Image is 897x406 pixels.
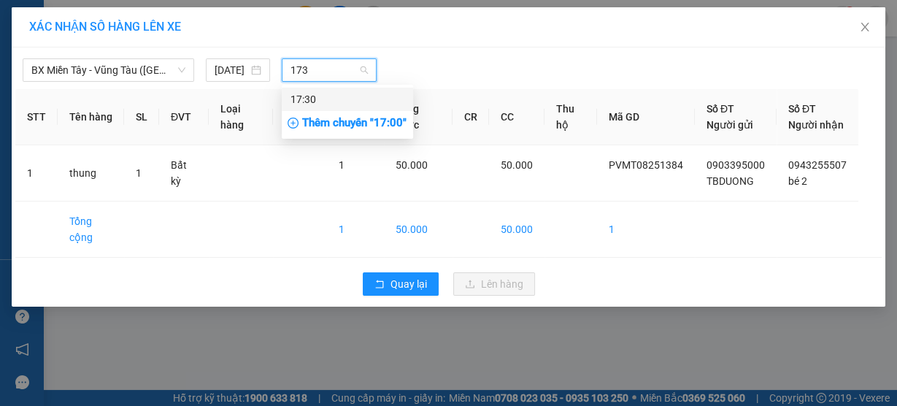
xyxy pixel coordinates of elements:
span: rollback [374,279,385,291]
button: rollbackQuay lại [363,272,439,296]
span: TBDUONG [707,175,754,187]
th: Mã GD [597,89,695,145]
button: uploadLên hàng [453,272,535,296]
span: Người gửi [707,119,753,131]
span: Số ĐT [707,103,734,115]
span: PVMT08251384 [609,159,683,171]
span: 0943255507 [788,159,847,171]
span: 50.000 [501,159,533,171]
th: Ghi chú [273,89,327,145]
td: Tổng cộng [58,202,124,258]
span: bé 2 [788,175,807,187]
th: CC [489,89,544,145]
span: 0903395000 [707,159,765,171]
td: 50.000 [384,202,452,258]
th: Thu hộ [544,89,597,145]
th: CR [453,89,489,145]
input: 11/08/2025 [215,62,248,78]
span: Quay lại [390,276,427,292]
td: 1 [597,202,695,258]
button: Close [844,7,885,48]
th: Tổng cước [384,89,452,145]
th: STT [15,89,58,145]
span: 1 [136,167,142,179]
span: 1 [339,159,344,171]
span: XÁC NHẬN SỐ HÀNG LÊN XE [29,20,181,34]
div: 17:30 [290,91,404,107]
th: Tên hàng [58,89,124,145]
td: thung [58,145,124,202]
td: Bất kỳ [159,145,209,202]
span: Số ĐT [788,103,816,115]
span: 50.000 [396,159,428,171]
td: 1 [15,145,58,202]
span: BX Miền Tây - Vũng Tàu (Hàng Hóa) [31,59,185,81]
th: Loại hàng [209,89,273,145]
span: plus-circle [288,118,299,129]
td: 50.000 [489,202,544,258]
th: SL [124,89,159,145]
td: 1 [327,202,384,258]
th: ĐVT [159,89,209,145]
span: Người nhận [788,119,844,131]
span: close [859,21,871,33]
div: Thêm chuyến " 17:00 " [282,111,413,136]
